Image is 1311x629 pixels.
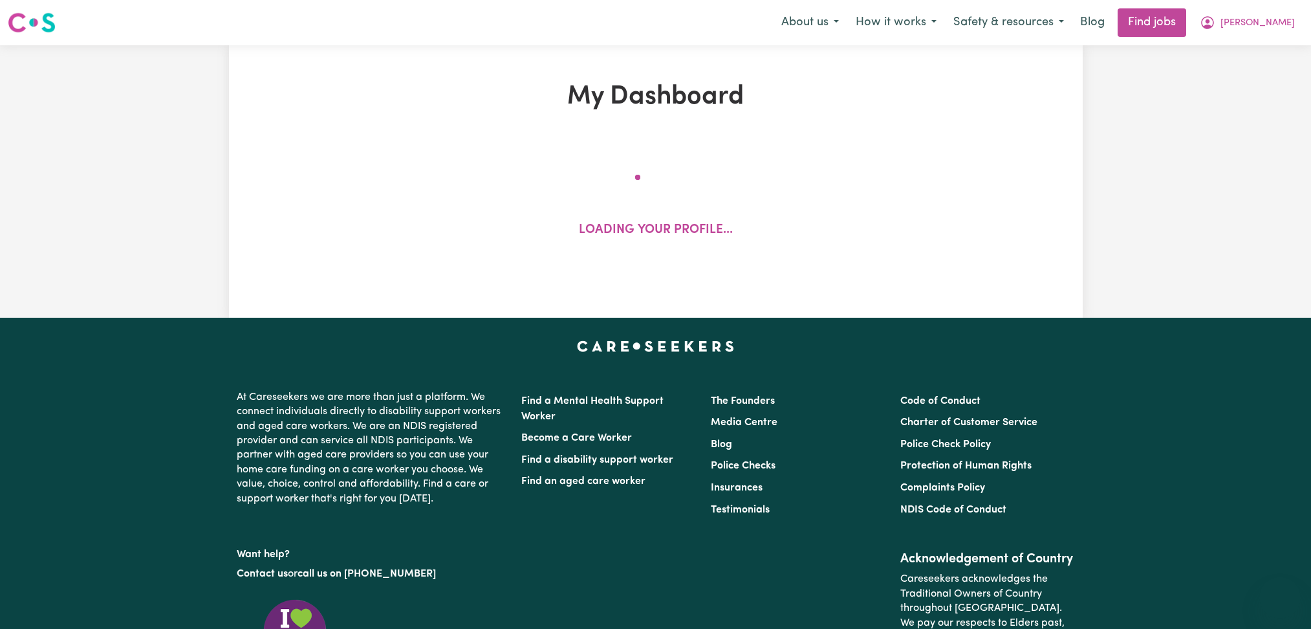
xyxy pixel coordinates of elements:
a: Find jobs [1118,8,1186,37]
h2: Acknowledgement of Country [900,551,1074,567]
a: Become a Care Worker [521,433,632,443]
p: or [237,562,506,586]
a: Find a Mental Health Support Worker [521,396,664,422]
a: Police Check Policy [900,439,991,450]
a: The Founders [711,396,775,406]
a: Blog [1072,8,1112,37]
button: Safety & resources [945,9,1072,36]
h1: My Dashboard [379,82,933,113]
a: Find an aged care worker [521,476,645,487]
button: How it works [847,9,945,36]
button: About us [773,9,847,36]
a: Charter of Customer Service [900,417,1037,428]
a: Police Checks [711,461,775,471]
a: call us on [PHONE_NUMBER] [298,569,436,579]
a: NDIS Code of Conduct [900,505,1006,515]
a: Careseekers home page [577,341,734,351]
p: Want help? [237,542,506,562]
a: Testimonials [711,505,770,515]
p: At Careseekers we are more than just a platform. We connect individuals directly to disability su... [237,385,506,511]
iframe: Button to launch messaging window [1259,577,1301,619]
a: Media Centre [711,417,777,428]
a: Blog [711,439,732,450]
p: Loading your profile... [579,221,733,240]
a: Complaints Policy [900,483,985,493]
a: Protection of Human Rights [900,461,1032,471]
a: Contact us [237,569,288,579]
a: Insurances [711,483,763,493]
span: [PERSON_NAME] [1220,16,1295,30]
a: Careseekers logo [8,8,56,38]
button: My Account [1191,9,1303,36]
a: Code of Conduct [900,396,981,406]
a: Find a disability support worker [521,455,673,465]
img: Careseekers logo [8,11,56,34]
